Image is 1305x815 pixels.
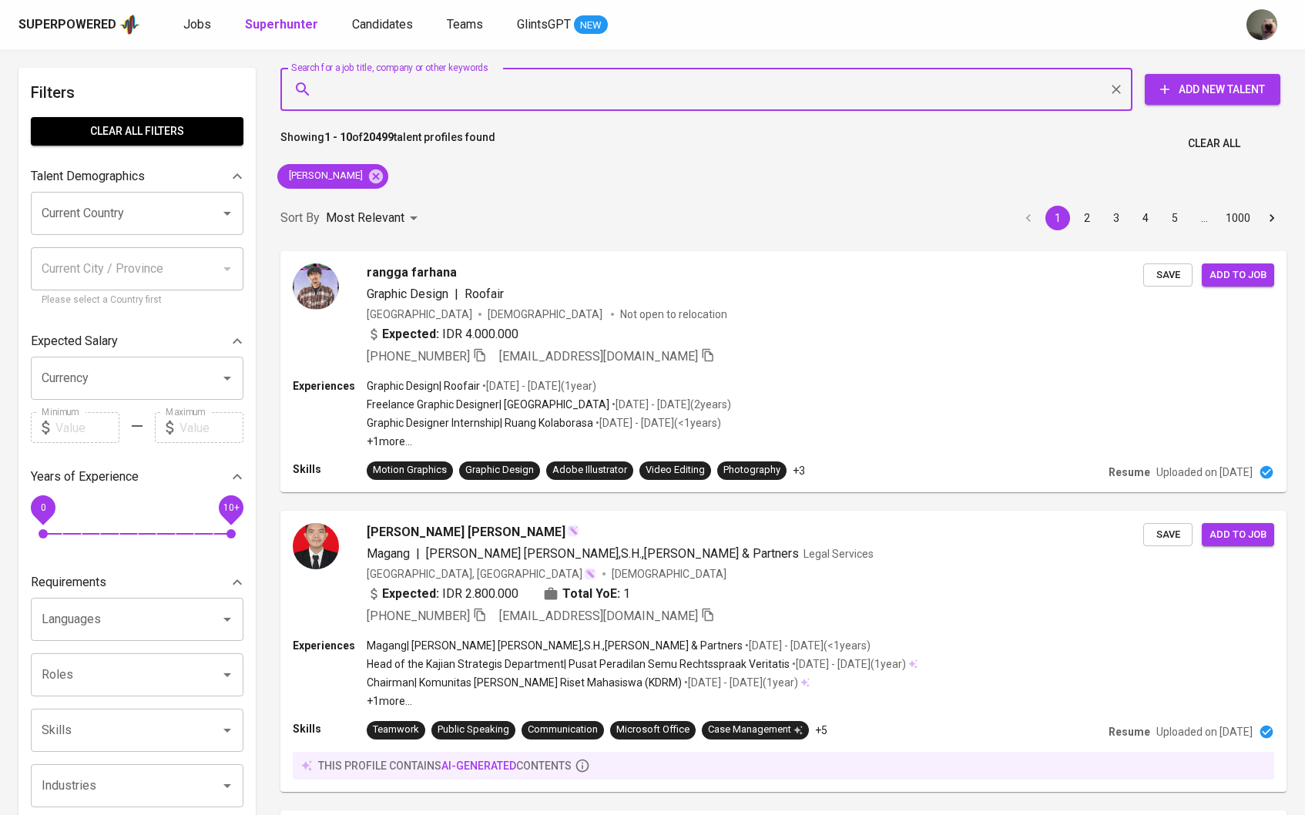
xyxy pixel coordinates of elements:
[367,675,682,690] p: Chairman | Komunitas [PERSON_NAME] Riset Mahasiswa (KDRM)
[293,638,367,653] p: Experiences
[465,287,504,301] span: Roofair
[367,325,518,344] div: IDR 4.000.000
[815,723,827,738] p: +5
[1221,206,1255,230] button: Go to page 1000
[367,546,410,561] span: Magang
[1133,206,1158,230] button: Go to page 4
[367,656,790,672] p: Head of the Kajian Strategis Department | Pusat Peradilan Semu Rechtsspraak Veritatis
[293,461,367,477] p: Skills
[179,412,243,443] input: Value
[1209,526,1266,544] span: Add to job
[367,585,518,603] div: IDR 2.800.000
[216,609,238,630] button: Open
[416,545,420,563] span: |
[216,203,238,224] button: Open
[803,548,874,560] span: Legal Services
[528,723,598,737] div: Communication
[293,523,339,569] img: ff7a1118ae0516d93980e3ac5842db11.jpg
[382,585,439,603] b: Expected:
[1162,206,1187,230] button: Go to page 5
[438,723,509,737] div: Public Speaking
[318,758,572,773] p: this profile contains contents
[584,568,596,580] img: magic_wand.svg
[1109,465,1150,480] p: Resume
[646,463,705,478] div: Video Editing
[367,415,593,431] p: Graphic Designer Internship | Ruang Kolaborasa
[441,760,516,772] span: AI-generated
[367,523,565,542] span: [PERSON_NAME] [PERSON_NAME]
[743,638,871,653] p: • [DATE] - [DATE] ( <1 years )
[1188,134,1240,153] span: Clear All
[183,17,211,32] span: Jobs
[293,263,339,310] img: 263955f612a4fdd1f450e573a4e74d02.jpg
[1151,267,1185,284] span: Save
[280,129,495,158] p: Showing of talent profiles found
[216,664,238,686] button: Open
[447,15,486,35] a: Teams
[293,721,367,736] p: Skills
[1192,210,1216,226] div: …
[363,131,394,143] b: 20499
[426,546,799,561] span: [PERSON_NAME] [PERSON_NAME],S.H.,[PERSON_NAME] & Partners
[31,117,243,146] button: Clear All filters
[447,17,483,32] span: Teams
[574,18,608,33] span: NEW
[352,15,416,35] a: Candidates
[455,285,458,304] span: |
[367,307,472,322] div: [GEOGRAPHIC_DATA]
[326,209,404,227] p: Most Relevant
[367,638,743,653] p: Magang | [PERSON_NAME] [PERSON_NAME],S.H.,[PERSON_NAME] & Partners
[682,675,798,690] p: • [DATE] - [DATE] ( 1 year )
[31,332,118,350] p: Expected Salary
[31,80,243,105] h6: Filters
[517,17,571,32] span: GlintsGPT
[1014,206,1287,230] nav: pagination navigation
[723,463,780,478] div: Photography
[367,287,448,301] span: Graphic Design
[616,723,689,737] div: Microsoft Office
[42,293,233,308] p: Please select a Country first
[567,525,579,537] img: magic_wand.svg
[31,161,243,192] div: Talent Demographics
[367,609,470,623] span: [PHONE_NUMBER]
[1260,206,1284,230] button: Go to next page
[1045,206,1070,230] button: page 1
[367,378,480,394] p: Graphic Design | Roofair
[373,723,419,737] div: Teamwork
[367,693,918,709] p: +1 more ...
[293,378,367,394] p: Experiences
[367,566,596,582] div: [GEOGRAPHIC_DATA], [GEOGRAPHIC_DATA]
[245,15,321,35] a: Superhunter
[119,13,140,36] img: app logo
[367,434,731,449] p: +1 more ...
[31,461,243,492] div: Years of Experience
[793,463,805,478] p: +3
[382,325,439,344] b: Expected:
[216,775,238,797] button: Open
[1104,206,1129,230] button: Go to page 3
[223,502,239,513] span: 10+
[1209,267,1266,284] span: Add to job
[31,468,139,486] p: Years of Experience
[499,609,698,623] span: [EMAIL_ADDRESS][DOMAIN_NAME]
[326,204,423,233] div: Most Relevant
[280,209,320,227] p: Sort By
[623,585,630,603] span: 1
[1143,523,1193,547] button: Save
[277,164,388,189] div: [PERSON_NAME]
[367,349,470,364] span: [PHONE_NUMBER]
[480,378,596,394] p: • [DATE] - [DATE] ( 1 year )
[1075,206,1099,230] button: Go to page 2
[18,16,116,34] div: Superpowered
[277,169,372,183] span: [PERSON_NAME]
[324,131,352,143] b: 1 - 10
[216,367,238,389] button: Open
[31,167,145,186] p: Talent Demographics
[1246,9,1277,40] img: aji.muda@glints.com
[562,585,620,603] b: Total YoE:
[1151,526,1185,544] span: Save
[1143,263,1193,287] button: Save
[1145,74,1280,105] button: Add New Talent
[612,566,729,582] span: [DEMOGRAPHIC_DATA]
[1156,465,1253,480] p: Uploaded on [DATE]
